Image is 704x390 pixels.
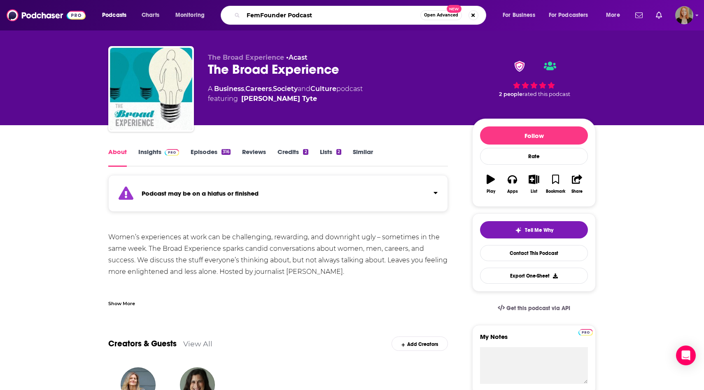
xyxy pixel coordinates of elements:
[676,346,696,365] div: Open Intercom Messenger
[501,169,523,199] button: Apps
[480,148,588,165] div: Rate
[273,85,298,93] a: Society
[480,268,588,284] button: Export One-Sheet
[549,9,588,21] span: For Podcasters
[480,221,588,238] button: tell me why sparkleTell Me Why
[336,149,341,155] div: 2
[491,298,577,318] a: Get this podcast via API
[142,9,159,21] span: Charts
[675,6,693,24] button: Show profile menu
[277,148,308,167] a: Credits2
[310,85,336,93] a: Culture
[108,231,448,301] div: Women’s experiences at work can be challenging, rewarding, and downright ugly – sometimes in the ...
[102,9,126,21] span: Podcasts
[228,6,494,25] div: Search podcasts, credits, & more...
[600,9,630,22] button: open menu
[512,61,527,72] img: verified Badge
[241,94,317,104] a: Ashley Milne Tyte
[515,227,522,234] img: tell me why sparkle
[566,169,588,199] button: Share
[578,329,593,336] img: Podchaser Pro
[272,85,273,93] span: ,
[289,54,308,61] a: Acast
[108,148,127,167] a: About
[214,85,244,93] a: Business
[424,13,458,17] span: Open Advanced
[208,94,363,104] span: featuring
[142,189,259,197] strong: Podcast may be on a hiatus or finished
[175,9,205,21] span: Monitoring
[244,85,245,93] span: ,
[7,7,86,23] img: Podchaser - Follow, Share and Rate Podcasts
[543,9,600,22] button: open menu
[208,84,363,104] div: A podcast
[653,8,665,22] a: Show notifications dropdown
[480,245,588,261] a: Contact This Podcast
[208,54,284,61] span: The Broad Experience
[546,189,565,194] div: Bookmark
[353,148,373,167] a: Similar
[183,339,212,348] a: View All
[480,333,588,347] label: My Notes
[136,9,164,22] a: Charts
[303,149,308,155] div: 2
[480,169,501,199] button: Play
[480,126,588,145] button: Follow
[170,9,215,22] button: open menu
[221,149,231,155] div: 316
[632,8,646,22] a: Show notifications dropdown
[545,169,566,199] button: Bookmark
[286,54,308,61] span: •
[165,149,179,156] img: Podchaser Pro
[472,54,596,105] div: verified Badge 2 peoplerated this podcast
[507,189,518,194] div: Apps
[675,6,693,24] img: User Profile
[96,9,137,22] button: open menu
[606,9,620,21] span: More
[525,227,553,234] span: Tell Me Why
[243,9,420,22] input: Search podcasts, credits, & more...
[675,6,693,24] span: Logged in as emckenzie
[298,85,310,93] span: and
[578,328,593,336] a: Pro website
[523,169,545,199] button: List
[503,9,535,21] span: For Business
[138,148,179,167] a: InsightsPodchaser Pro
[110,48,192,130] img: The Broad Experience
[108,180,448,212] section: Click to expand status details
[242,148,266,167] a: Reviews
[499,91,522,97] span: 2 people
[191,148,231,167] a: Episodes316
[522,91,570,97] span: rated this podcast
[108,339,177,349] a: Creators & Guests
[420,10,462,20] button: Open AdvancedNew
[506,305,570,312] span: Get this podcast via API
[531,189,537,194] div: List
[487,189,495,194] div: Play
[392,336,448,351] div: Add Creators
[497,9,545,22] button: open menu
[245,85,272,93] a: Careers
[320,148,341,167] a: Lists2
[447,5,462,13] span: New
[571,189,583,194] div: Share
